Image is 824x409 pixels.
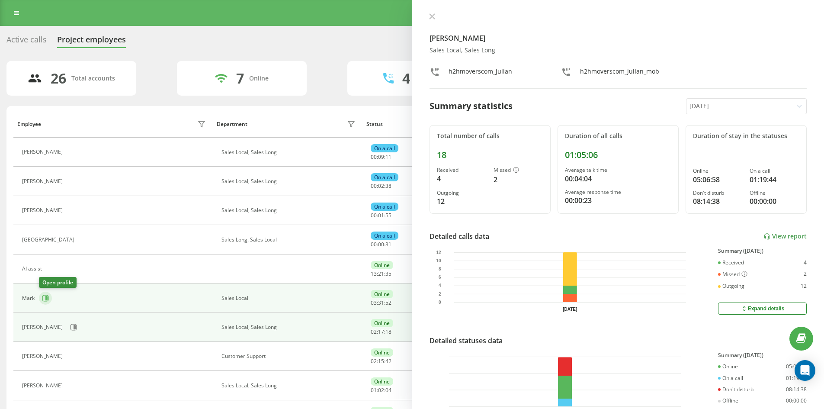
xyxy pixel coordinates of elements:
span: 38 [385,182,391,190]
text: 6 [438,275,441,280]
text: 0 [438,300,441,305]
text: 2 [438,292,441,296]
span: 02 [378,386,384,394]
div: Sales Local, Sales Long [221,149,358,155]
div: Average response time [565,189,671,195]
div: Online [693,168,743,174]
span: 02 [378,182,384,190]
div: 00:00:00 [786,398,807,404]
div: Mark [22,295,37,301]
div: 12 [801,283,807,289]
div: 08:14:38 [786,386,807,393]
div: Received [437,167,487,173]
div: 01:19:44 [750,174,799,185]
span: 35 [385,270,391,277]
div: 2 [804,271,807,278]
span: 52 [385,299,391,306]
div: Outgoing [718,283,744,289]
div: 05:06:58 [693,174,743,185]
div: On a call [371,173,398,181]
div: : : [371,213,391,219]
div: Detailed calls data [430,231,489,242]
div: Open Intercom Messenger [795,360,815,381]
text: 4 [438,283,441,288]
div: [PERSON_NAME] [22,178,65,184]
div: Status [366,121,383,127]
div: On a call [371,203,398,211]
div: : : [371,183,391,189]
div: Open profile [39,277,77,288]
div: [PERSON_NAME] [22,324,65,330]
div: Don't disturb [693,190,743,196]
div: Sales Local, Sales Long [221,324,358,330]
span: 31 [385,241,391,248]
div: On a call [718,375,743,381]
div: Total accounts [71,75,115,82]
div: Online [371,377,393,386]
div: Don't disturb [718,386,753,393]
div: Average talk time [565,167,671,173]
div: Online [371,348,393,357]
div: AI assist [22,266,44,272]
div: Sales Local, Sales Long [430,47,807,54]
div: 7 [236,70,244,87]
div: h2hmoverscom_julian [449,67,512,80]
div: Missed [718,271,747,278]
span: 21 [378,270,384,277]
div: Online [718,364,738,370]
div: : : [371,358,391,364]
div: Sales Local [221,295,358,301]
div: [PERSON_NAME] [22,353,65,359]
span: 17 [378,328,384,335]
span: 15 [378,357,384,365]
div: 00:04:04 [565,174,671,184]
div: Active calls [6,35,47,48]
div: Offline [718,398,738,404]
div: 01:19:44 [786,375,807,381]
div: 26 [51,70,66,87]
div: Online [371,261,393,269]
div: Outgoing [437,190,487,196]
div: Online [249,75,269,82]
text: [DATE] [563,307,577,312]
div: Sales Local, Sales Long [221,178,358,184]
div: [PERSON_NAME] [22,149,65,155]
a: View report [763,233,807,240]
div: : : [371,329,391,335]
span: 03 [371,299,377,306]
span: 13 [371,270,377,277]
div: 00:00:00 [750,196,799,206]
div: h2hmoverscom_julian_mob [580,67,659,80]
h4: [PERSON_NAME] [430,33,807,43]
div: Summary ([DATE]) [718,248,807,254]
text: 10 [436,258,441,263]
text: 8 [438,267,441,271]
div: 00:00:23 [565,195,671,206]
span: 00 [378,241,384,248]
span: 01 [378,212,384,219]
div: : : [371,387,391,393]
div: Department [217,121,247,127]
div: [PERSON_NAME] [22,383,65,389]
span: 18 [385,328,391,335]
div: Duration of stay in the statuses [693,132,799,140]
div: Customer Support [221,353,358,359]
span: 09 [378,153,384,161]
div: 05:06:58 [786,364,807,370]
div: Summary statistics [430,100,513,113]
span: 42 [385,357,391,365]
div: : : [371,242,391,248]
div: Sales Long, Sales Local [221,237,358,243]
span: 04 [385,386,391,394]
span: 00 [371,212,377,219]
div: [GEOGRAPHIC_DATA] [22,237,77,243]
span: 31 [378,299,384,306]
div: On a call [371,144,398,152]
div: Employee [17,121,41,127]
div: : : [371,271,391,277]
div: 4 [804,260,807,266]
div: On a call [371,232,398,240]
div: On a call [750,168,799,174]
div: Missed [494,167,543,174]
text: 12 [436,250,441,255]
